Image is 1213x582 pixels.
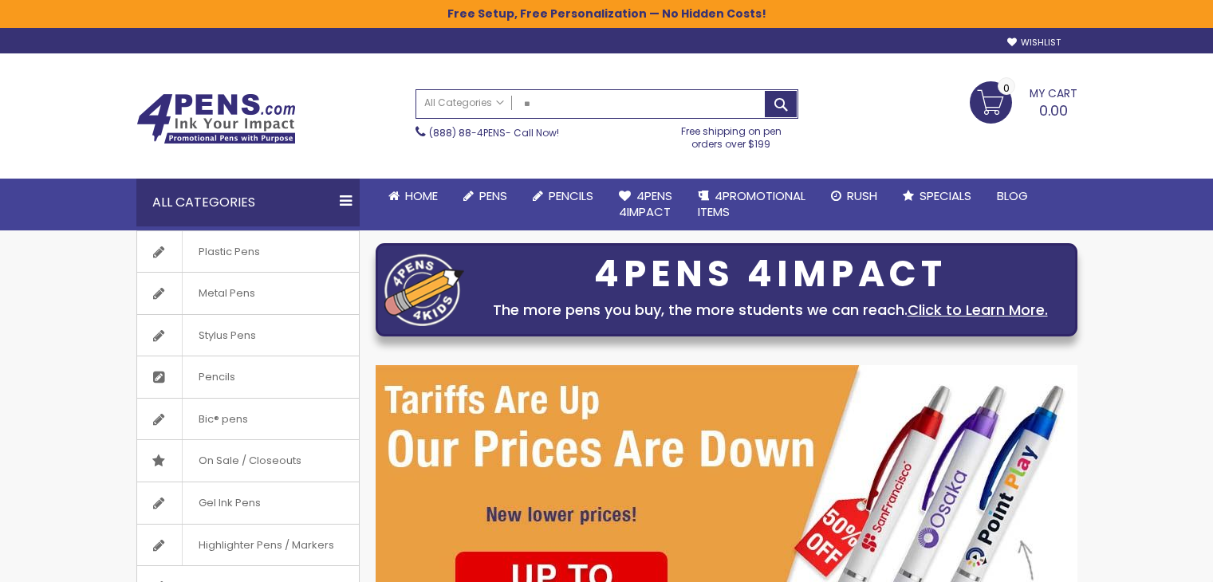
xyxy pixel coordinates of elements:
span: Specials [920,187,971,204]
a: Bic® pens [137,399,359,440]
span: Blog [997,187,1028,204]
span: - Call Now! [429,126,559,140]
a: Gel Ink Pens [137,482,359,524]
a: (888) 88-4PENS [429,126,506,140]
a: Blog [984,179,1041,214]
a: 4PROMOTIONALITEMS [685,179,818,230]
a: All Categories [416,90,512,116]
a: Pencils [137,356,359,398]
a: Click to Learn More. [908,300,1048,320]
span: On Sale / Closeouts [182,440,317,482]
a: Metal Pens [137,273,359,314]
span: Bic® pens [182,399,264,440]
div: The more pens you buy, the more students we can reach. [472,299,1069,321]
span: All Categories [424,96,504,109]
a: Home [376,179,451,214]
a: Rush [818,179,890,214]
img: four_pen_logo.png [384,254,464,326]
img: 4Pens Custom Pens and Promotional Products [136,93,296,144]
a: Specials [890,179,984,214]
a: Pencils [520,179,606,214]
span: 4Pens 4impact [619,187,672,220]
span: Plastic Pens [182,231,276,273]
span: Gel Ink Pens [182,482,277,524]
a: Wishlist [1007,37,1061,49]
a: On Sale / Closeouts [137,440,359,482]
span: 0 [1003,81,1010,96]
span: Pencils [549,187,593,204]
span: Pens [479,187,507,204]
div: All Categories [136,179,360,226]
span: Stylus Pens [182,315,272,356]
a: Plastic Pens [137,231,359,273]
div: 4PENS 4IMPACT [472,258,1069,291]
span: 4PROMOTIONAL ITEMS [698,187,805,220]
a: Highlighter Pens / Markers [137,525,359,566]
span: 0.00 [1039,100,1068,120]
a: 4Pens4impact [606,179,685,230]
a: 0.00 0 [970,81,1077,121]
a: Stylus Pens [137,315,359,356]
span: Metal Pens [182,273,271,314]
span: Rush [847,187,877,204]
span: Home [405,187,438,204]
a: Pens [451,179,520,214]
span: Pencils [182,356,251,398]
span: Highlighter Pens / Markers [182,525,350,566]
div: Free shipping on pen orders over $199 [664,119,798,151]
